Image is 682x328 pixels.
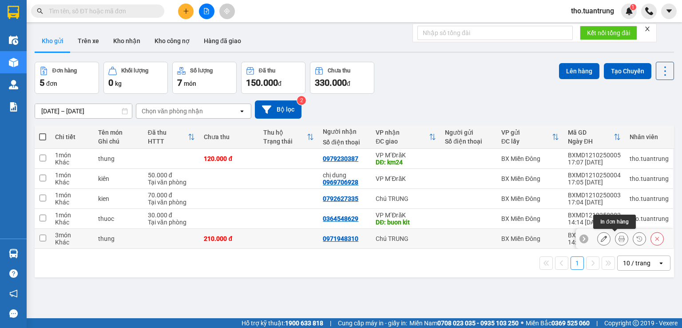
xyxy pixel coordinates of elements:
[98,31,131,46] span: km24
[148,129,188,136] div: Đã thu
[246,77,278,88] span: 150.000
[259,125,318,149] th: Toggle SortBy
[371,125,440,149] th: Toggle SortBy
[409,318,519,328] span: Miền Nam
[142,107,203,116] div: Chọn văn phòng nhận
[148,172,195,179] div: 50.000 đ
[310,62,374,94] button: Chưa thu330.000đ
[98,195,139,202] div: kien
[204,235,254,242] div: 210.000 đ
[559,63,599,79] button: Lên hàng
[147,30,197,52] button: Kho công nợ
[501,195,559,202] div: BX Miền Đông
[9,309,18,318] span: message
[644,26,650,32] span: close
[604,63,651,79] button: Tạo Chuyến
[9,58,18,67] img: warehouse-icon
[376,159,436,166] div: DĐ: km24
[55,172,89,179] div: 1 món
[9,289,18,298] span: notification
[85,8,106,18] span: Nhận:
[55,179,89,186] div: Khác
[98,215,139,222] div: thuoc
[630,215,669,222] div: tho.tuantrung
[199,4,214,19] button: file-add
[55,192,89,199] div: 1 món
[593,215,636,229] div: In đơn hàng
[98,175,139,182] div: kiên
[323,128,367,135] div: Người nhận
[376,138,429,145] div: ĐC giao
[568,199,621,206] div: 17:04 [DATE]
[526,318,590,328] span: Miền Bắc
[35,104,132,118] input: Select a date range.
[55,232,89,239] div: 3 món
[568,129,614,136] div: Mã GD
[40,77,44,88] span: 5
[178,4,194,19] button: plus
[35,30,71,52] button: Kho gửi
[55,239,89,246] div: Khác
[323,195,358,202] div: 0792627335
[633,320,639,326] span: copyright
[285,320,323,327] strong: 1900 633 818
[338,318,407,328] span: Cung cấp máy in - giấy in:
[568,179,621,186] div: 17:05 [DATE]
[8,6,19,19] img: logo-vxr
[9,269,18,278] span: question-circle
[148,179,195,186] div: Tại văn phòng
[143,125,200,149] th: Toggle SortBy
[224,8,230,14] span: aim
[568,239,621,246] div: 14:06 [DATE]
[35,62,99,94] button: Đơn hàng5đơn
[551,320,590,327] strong: 0369 525 060
[172,62,237,94] button: Số lượng7món
[568,152,621,159] div: BXMD1210250005
[98,129,139,136] div: Tên món
[148,212,195,219] div: 30.000 đ
[323,179,358,186] div: 0969706928
[106,30,147,52] button: Kho nhận
[417,26,573,40] input: Nhập số tổng đài
[568,172,621,179] div: BXMD1210250004
[9,102,18,112] img: solution-icon
[437,320,519,327] strong: 0708 023 035 - 0935 103 250
[376,152,436,159] div: VP M’ĐrăK
[580,26,637,40] button: Kết nối tổng đài
[49,6,154,16] input: Tìm tên, số ĐT hoặc mã đơn
[183,8,189,14] span: plus
[297,96,306,105] sup: 2
[501,138,552,145] div: ĐC lấy
[83,52,157,64] div: 120.000
[148,138,188,145] div: HTTT
[255,100,301,119] button: Bộ lọc
[630,4,636,10] sup: 1
[148,199,195,206] div: Tại văn phòng
[204,133,254,140] div: Chưa thu
[501,215,559,222] div: BX Miền Đông
[623,259,650,268] div: 10 / trang
[665,7,673,15] span: caret-down
[501,175,559,182] div: BX Miền Đông
[571,256,584,270] button: 1
[55,159,89,166] div: Khác
[587,28,630,38] span: Kết nối tổng đài
[219,4,235,19] button: aim
[315,77,347,88] span: 330.000
[630,195,669,202] div: tho.tuantrung
[323,172,367,179] div: chị dung
[323,215,358,222] div: 0364548629
[445,129,492,136] div: Người gửi
[55,133,89,140] div: Chi tiết
[85,18,156,31] div: 0979230387
[278,80,282,87] span: đ
[115,80,122,87] span: kg
[625,7,633,15] img: icon-new-feature
[630,133,669,140] div: Nhân viên
[37,8,43,14] span: search
[564,5,621,16] span: tho.tuantrung
[55,219,89,226] div: Khác
[630,175,669,182] div: tho.tuantrung
[85,36,98,45] span: DĐ:
[568,212,621,219] div: BXMD1210250002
